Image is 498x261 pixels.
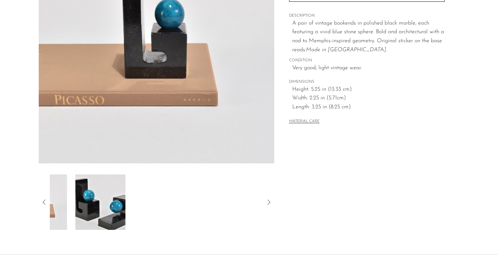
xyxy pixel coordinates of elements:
[306,47,387,53] em: Made in [GEOGRAPHIC_DATA].
[289,79,445,85] span: DIMENSIONS
[292,85,445,94] span: Height: 5.25 in (13.33 cm)
[289,57,445,64] span: CONDITION
[289,119,320,124] button: MATERIAL CARE
[292,103,445,112] span: Length: 3.25 in (8.25 cm)
[292,19,445,54] p: A pair of vintage bookends in polished black marble, each featuring a vivid blue stone sphere. Bo...
[17,174,67,230] img: Italian Sphere Marble Bookends
[75,174,126,230] img: Italian Sphere Marble Bookends
[289,13,445,19] span: DESCRIPTION
[292,94,445,103] span: Width: 2.25 in (5.71cm)
[292,64,445,73] span: Very good; light vintage wear.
